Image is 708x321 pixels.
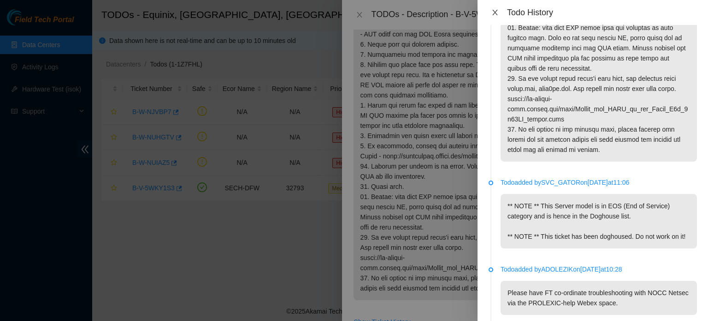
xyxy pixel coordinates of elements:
[501,264,697,274] p: Todo added by ADOLEZIK on [DATE] at 10:28
[507,7,697,18] div: Todo History
[489,8,501,17] button: Close
[491,9,499,16] span: close
[501,177,697,188] p: Todo added by SVC_GATOR on [DATE] at 11:06
[501,194,697,248] p: ** NOTE ** This Server model is in EOS (End of Service) category and is hence in the Doghouse lis...
[501,281,697,315] p: Please have FT co-ordinate troubleshooting with NOCC Netsec via the PROLEXIC-help Webex space.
